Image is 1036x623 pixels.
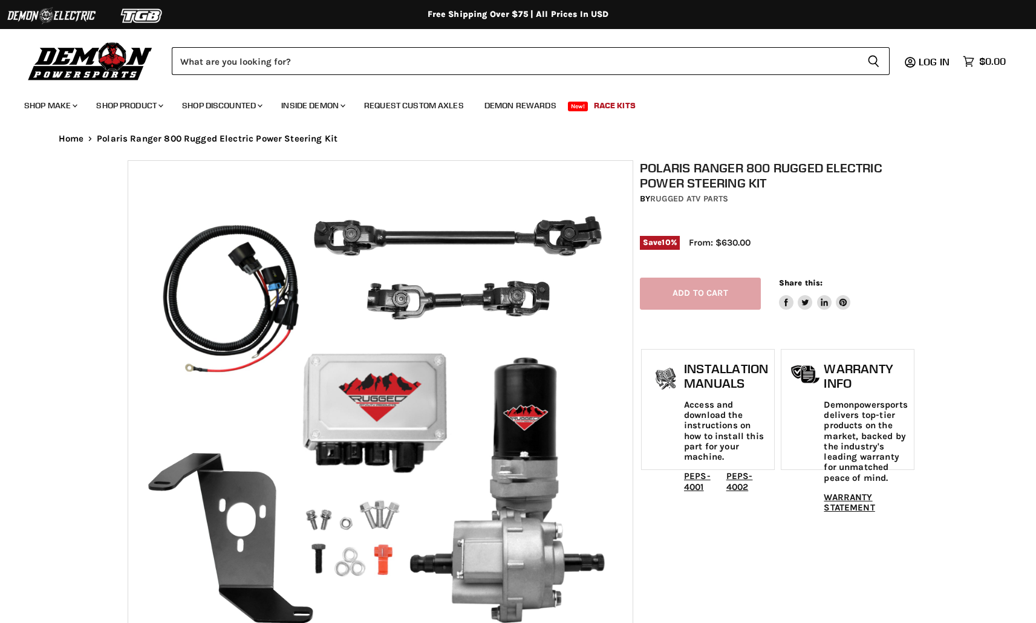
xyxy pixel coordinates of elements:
[15,88,1003,118] ul: Main menu
[640,236,680,249] span: Save %
[640,192,916,206] div: by
[779,278,851,310] aside: Share this:
[355,93,473,118] a: Request Custom Axles
[651,365,681,395] img: install_manual-icon.png
[779,278,823,287] span: Share this:
[640,160,916,191] h1: Polaris Ranger 800 Rugged Electric Power Steering Kit
[87,93,171,118] a: Shop Product
[684,400,768,463] p: Access and download the instructions on how to install this part for your machine.
[475,93,565,118] a: Demon Rewards
[684,362,768,390] h1: Installation Manuals
[726,471,753,492] a: PEPS-4002
[979,56,1006,67] span: $0.00
[858,47,890,75] button: Search
[662,238,670,247] span: 10
[824,362,907,390] h1: Warranty Info
[172,47,890,75] form: Product
[97,134,337,144] span: Polaris Ranger 800 Rugged Electric Power Steering Kit
[172,47,858,75] input: Search
[913,56,957,67] a: Log in
[59,134,84,144] a: Home
[97,4,187,27] img: TGB Logo 2
[689,237,751,248] span: From: $630.00
[15,93,85,118] a: Shop Make
[568,102,588,111] span: New!
[957,53,1012,70] a: $0.00
[34,134,1002,144] nav: Breadcrumbs
[790,365,821,383] img: warranty-icon.png
[919,56,950,68] span: Log in
[6,4,97,27] img: Demon Electric Logo 2
[684,471,711,492] a: PEPS-4001
[173,93,270,118] a: Shop Discounted
[585,93,645,118] a: Race Kits
[24,39,157,82] img: Demon Powersports
[824,492,875,513] a: WARRANTY STATEMENT
[824,400,907,483] p: Demonpowersports delivers top-tier products on the market, backed by the industry's leading warra...
[272,93,353,118] a: Inside Demon
[34,9,1002,20] div: Free Shipping Over $75 | All Prices In USD
[650,194,728,204] a: Rugged ATV Parts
